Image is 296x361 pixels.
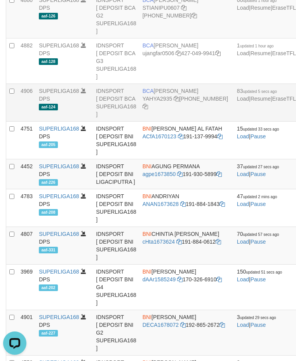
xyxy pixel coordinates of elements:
td: IDNSPORT [ DEPOSIT BCA G3 SUPERLIGA168 ] [93,38,139,84]
a: cHta1673624 [143,239,175,245]
a: Load [237,276,249,283]
a: SUPERLIGA168 [39,88,79,94]
a: Pause [251,322,266,328]
span: aaf-227 [39,330,58,337]
a: Copy 4062280194 to clipboard [192,12,197,19]
span: updated 2 mins ago [243,195,277,199]
td: 4906 [17,84,36,122]
span: updated 1 hour ago [240,44,274,48]
span: 150 [237,269,282,275]
span: BNI [143,193,151,199]
a: Resume [251,5,271,11]
span: 47 [237,193,277,199]
td: CHINTIA [PERSON_NAME] 191-884-0612 [139,227,234,265]
a: Copy 1703266910 to clipboard [216,276,222,283]
a: Load [237,171,249,177]
td: 3969 [17,265,36,310]
span: 70 [237,231,279,237]
span: 3 [237,314,276,320]
td: [PERSON_NAME] 427-049-9941 [139,38,234,84]
a: SUPERLIGA168 [39,163,79,169]
td: DPS [36,38,93,84]
a: Copy 4062301272 to clipboard [143,103,148,110]
a: SUPERLIGA168 [39,42,79,49]
td: IDNSPORT [ DEPOSIT BNI SUPERLIGA168 ] [93,227,139,265]
td: IDNSPORT [ DEPOSIT BNI G2 SUPERLIGA168 ] [93,310,139,356]
td: IDNSPORT [ DEPOSIT BNI G4 SUPERLIGA168 ] [93,265,139,310]
span: 15 [237,126,279,132]
a: Copy 4270499941 to clipboard [215,50,221,56]
span: updated 27 secs ago [243,165,279,169]
a: Pause [251,133,266,140]
a: Load [237,201,249,207]
span: BNI [143,231,151,237]
span: 1 [237,42,274,49]
span: aaf-124 [39,104,58,110]
a: dAAr1585249 [143,276,176,283]
a: Resume [251,96,271,102]
span: BNI [143,163,151,169]
a: Copy dAAr1585249 to clipboard [177,276,183,283]
a: agpe1673850 [143,171,176,177]
span: updated 51 secs ago [246,270,282,274]
button: Open LiveChat chat widget [3,3,26,26]
span: 83 [237,88,277,94]
td: IDNSPORT [ DEPOSIT BNI LIGACIPUTRA ] [93,159,139,189]
td: 4882 [17,38,36,84]
span: aaf-126 [39,13,58,19]
td: [PERSON_NAME] AL FATAH 191-137-9994 [139,122,234,159]
a: ACfA1670123 [143,133,176,140]
span: | [237,314,276,328]
a: SUPERLIGA168 [39,231,79,237]
a: Load [237,96,249,102]
td: DPS [36,227,93,265]
span: BNI [143,269,151,275]
td: DPS [36,265,93,310]
span: BCA [143,42,154,49]
a: Copy DECA1678072 to clipboard [180,322,186,328]
a: SUPERLIGA168 [39,193,79,199]
td: IDNSPORT [ DEPOSIT BNI SUPERLIGA168 ] [93,122,139,159]
span: 37 [237,163,279,169]
span: | [237,193,277,207]
span: aaf-208 [39,209,58,216]
a: Pause [251,276,266,283]
a: Copy YAHYA2935 to clipboard [174,96,179,102]
a: Pause [251,201,266,207]
a: YAHYA2935 [143,96,172,102]
span: | [237,231,279,245]
a: Copy agpe1673850 to clipboard [177,171,183,177]
a: Resume [251,50,271,56]
a: Copy 1911379994 to clipboard [217,133,223,140]
span: | [237,163,279,177]
a: DECA1678072 [143,322,179,328]
span: aaf-205 [39,141,58,148]
td: DPS [36,310,93,356]
td: AGUNG PERMANA 191-930-5899 [139,159,234,189]
a: Pause [251,171,266,177]
a: Load [237,322,249,328]
td: 4807 [17,227,36,265]
td: [PERSON_NAME] 192-865-2672 [139,310,234,356]
a: Copy ACfA1670123 to clipboard [178,133,183,140]
span: updated 57 secs ago [243,232,279,237]
td: DPS [36,189,93,227]
td: 4751 [17,122,36,159]
a: Load [237,5,249,11]
a: Copy STIANIPU0607 to clipboard [181,5,186,11]
span: aaf-331 [39,247,58,253]
td: 4901 [17,310,36,356]
a: Copy 1918840612 to clipboard [216,239,221,245]
span: aaf-128 [39,58,58,65]
a: Copy 1919305899 to clipboard [216,171,222,177]
td: DPS [36,84,93,122]
span: | [237,269,282,283]
a: Load [237,50,249,56]
span: aaf-202 [39,284,58,291]
a: SUPERLIGA168 [39,314,79,320]
span: updated 5 secs ago [243,89,277,94]
td: DPS [36,122,93,159]
td: [PERSON_NAME] 170-326-6910 [139,265,234,310]
a: STIANIPU0607 [143,5,180,11]
td: [PERSON_NAME] [PHONE_NUMBER] [139,84,234,122]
